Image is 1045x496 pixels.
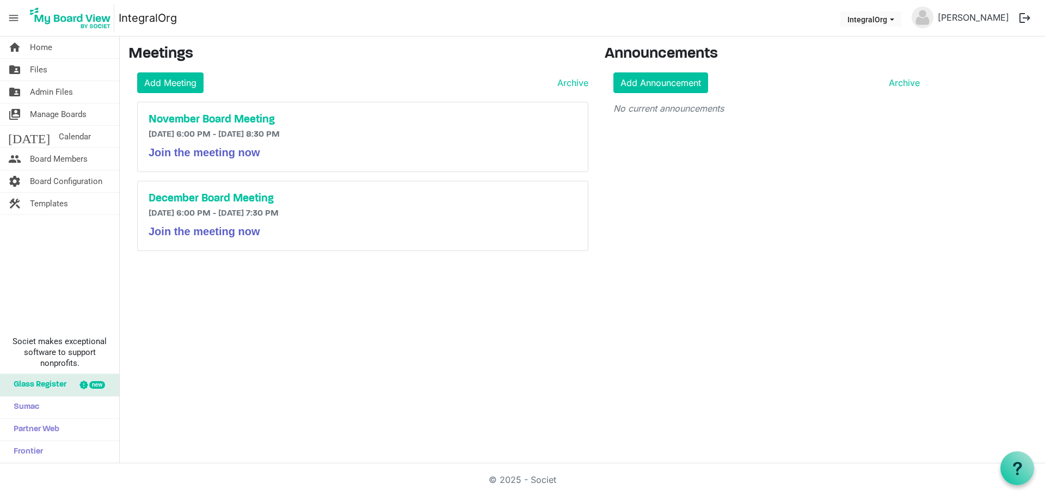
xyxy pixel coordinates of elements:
a: Archive [884,76,920,89]
span: Join the meeting now [149,225,260,237]
h3: Meetings [128,45,588,64]
span: [DATE] [8,126,50,148]
a: Archive [553,76,588,89]
h3: Announcements [605,45,929,64]
a: [PERSON_NAME] [933,7,1013,28]
span: Home [30,36,52,58]
span: Board Members [30,148,88,170]
span: Sumac [8,396,39,418]
button: logout [1013,7,1036,29]
span: Manage Boards [30,103,87,125]
span: Board Configuration [30,170,102,192]
a: Join the meeting now [149,228,260,237]
a: © 2025 - Societ [489,474,556,485]
a: IntegralOrg [119,7,177,29]
span: Partner Web [8,419,59,440]
h6: [DATE] 6:00 PM - [DATE] 8:30 PM [149,130,577,140]
span: folder_shared [8,59,21,81]
span: switch_account [8,103,21,125]
span: Glass Register [8,374,66,396]
div: new [89,381,105,389]
a: December Board Meeting [149,192,577,205]
span: Templates [30,193,68,215]
span: folder_shared [8,81,21,103]
span: home [8,36,21,58]
a: Add Meeting [137,72,204,93]
span: Admin Files [30,81,73,103]
h6: [DATE] 6:00 PM - [DATE] 7:30 PM [149,209,577,219]
a: Add Announcement [613,72,708,93]
p: No current announcements [613,102,920,115]
span: Societ makes exceptional software to support nonprofits. [5,336,114,369]
span: Files [30,59,47,81]
a: November Board Meeting [149,113,577,126]
a: My Board View Logo [27,4,119,32]
span: menu [3,8,24,28]
span: people [8,148,21,170]
img: My Board View Logo [27,4,114,32]
span: settings [8,170,21,192]
span: Calendar [59,126,91,148]
a: Join the meeting now [149,149,260,158]
span: Join the meeting now [149,146,260,158]
span: construction [8,193,21,215]
button: IntegralOrg dropdownbutton [840,11,901,27]
span: Frontier [8,441,43,463]
img: no-profile-picture.svg [912,7,933,28]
